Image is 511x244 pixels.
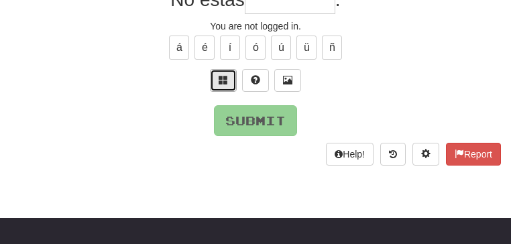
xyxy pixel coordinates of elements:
button: á [169,36,189,60]
button: í [220,36,240,60]
button: Switch sentence to multiple choice alt+p [210,69,237,92]
button: Help! [326,143,374,166]
button: Show image (alt+x) [274,69,301,92]
button: Round history (alt+y) [380,143,406,166]
button: é [194,36,215,60]
button: ñ [322,36,342,60]
button: Submit [214,105,297,136]
button: ú [271,36,291,60]
button: Report [446,143,501,166]
button: Single letter hint - you only get 1 per sentence and score half the points! alt+h [242,69,269,92]
button: ü [296,36,317,60]
button: ó [245,36,266,60]
div: You are not logged in. [10,19,501,33]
